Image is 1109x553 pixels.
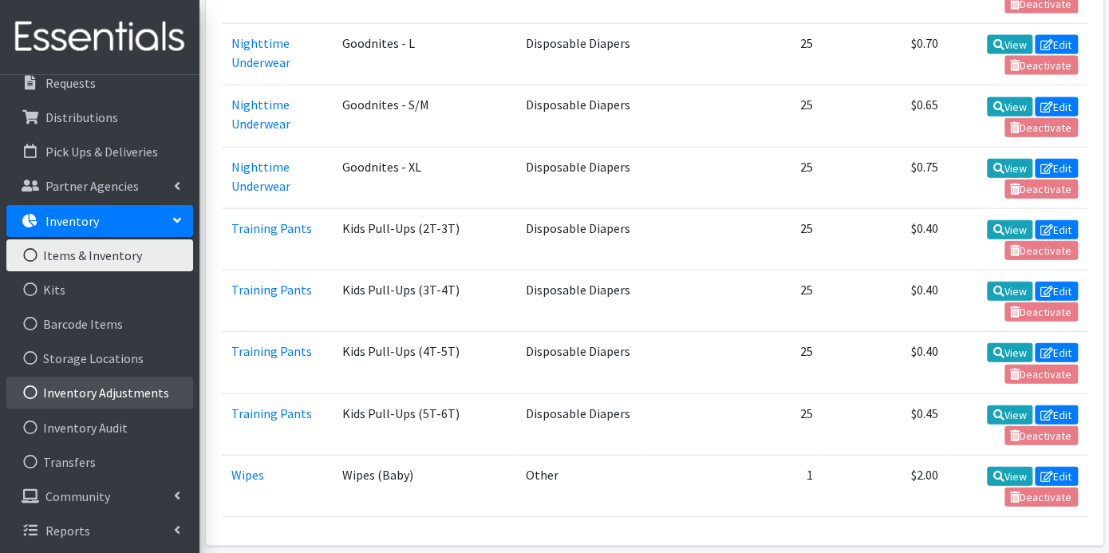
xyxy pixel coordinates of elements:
td: $0.75 [823,147,948,208]
p: Inventory [45,213,99,229]
td: Wipes (Baby) [333,455,515,516]
a: Inventory Audit [6,412,193,444]
a: Wipes [231,467,264,483]
td: Disposable Diapers [516,24,646,85]
a: Training Pants [231,343,312,359]
img: HumanEssentials [6,10,193,64]
p: Reports [45,523,90,539]
td: Disposable Diapers [516,271,646,332]
td: 25 [704,147,822,208]
td: 25 [704,393,822,455]
a: View [987,343,1032,362]
td: Kids Pull-Ups (4T-5T) [333,332,515,393]
a: View [987,159,1032,178]
td: Kids Pull-Ups (5T-6T) [333,393,515,455]
a: Nighttime Underwear [231,159,290,194]
a: Edit [1035,159,1078,178]
td: Disposable Diapers [516,147,646,208]
a: View [987,282,1032,301]
a: Edit [1035,220,1078,239]
td: Other [516,455,646,516]
td: Kids Pull-Ups (3T-4T) [333,271,515,332]
p: Partner Agencies [45,178,139,194]
a: Requests [6,67,193,99]
a: Edit [1035,35,1078,54]
td: $0.45 [823,393,948,455]
td: Goodnites - XL [333,147,515,208]
a: Pick Ups & Deliveries [6,136,193,168]
a: Reports [6,515,193,547]
td: Disposable Diapers [516,393,646,455]
a: Transfers [6,446,193,478]
a: Edit [1035,343,1078,362]
a: Partner Agencies [6,170,193,202]
td: $2.00 [823,455,948,516]
td: Goodnites - S/M [333,85,515,147]
p: Requests [45,75,96,91]
td: 25 [704,332,822,393]
a: Items & Inventory [6,239,193,271]
a: Edit [1035,467,1078,486]
td: $0.65 [823,85,948,147]
td: 25 [704,271,822,332]
td: $0.40 [823,271,948,332]
td: Disposable Diapers [516,85,646,147]
a: View [987,220,1032,239]
p: Community [45,488,110,504]
p: Distributions [45,109,118,125]
a: Nighttime Underwear [231,35,290,70]
a: View [987,467,1032,486]
a: Edit [1035,282,1078,301]
a: Edit [1035,97,1078,117]
a: View [987,35,1032,54]
a: View [987,405,1032,425]
a: Storage Locations [6,342,193,374]
a: Training Pants [231,220,312,236]
td: 25 [704,208,822,270]
a: Inventory [6,205,193,237]
td: 25 [704,24,822,85]
a: Inventory Adjustments [6,377,193,409]
a: Training Pants [231,282,312,298]
td: Disposable Diapers [516,332,646,393]
td: Kids Pull-Ups (2T-3T) [333,208,515,270]
td: Disposable Diapers [516,208,646,270]
td: 1 [704,455,822,516]
td: $0.70 [823,24,948,85]
a: Edit [1035,405,1078,425]
p: Pick Ups & Deliveries [45,144,158,160]
td: Goodnites - L [333,24,515,85]
a: Nighttime Underwear [231,97,290,132]
a: View [987,97,1032,117]
a: Community [6,480,193,512]
a: Kits [6,274,193,306]
td: $0.40 [823,332,948,393]
a: Barcode Items [6,308,193,340]
a: Distributions [6,101,193,133]
td: 25 [704,85,822,147]
td: $0.40 [823,208,948,270]
a: Training Pants [231,405,312,421]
